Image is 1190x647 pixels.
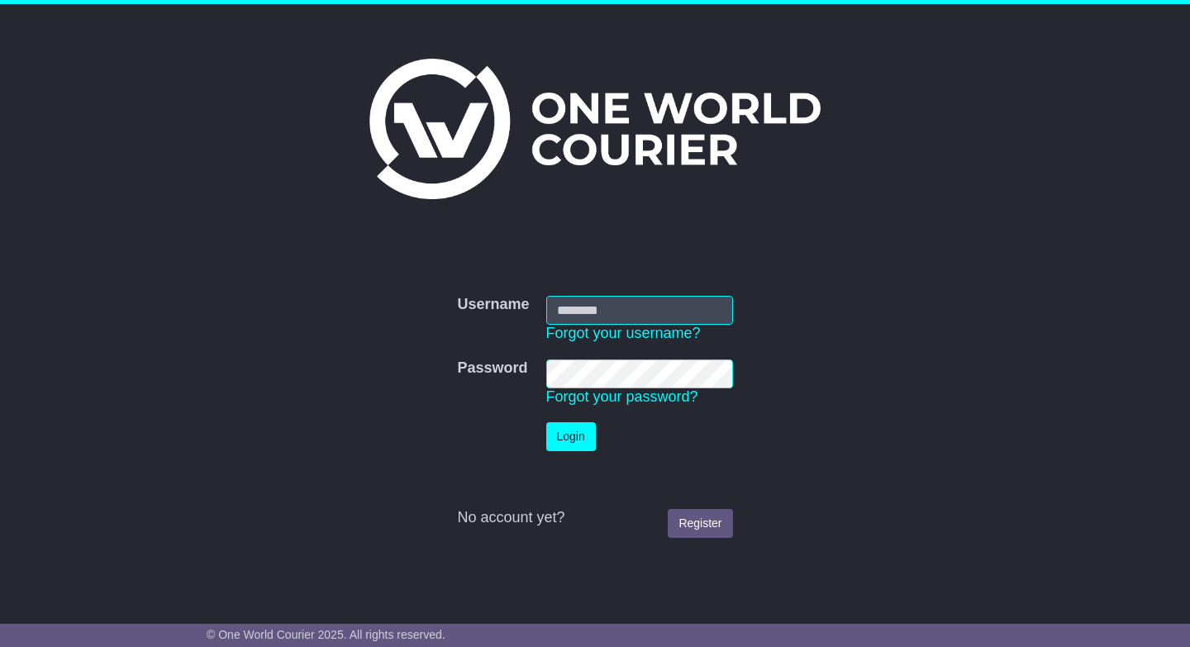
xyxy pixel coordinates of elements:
a: Register [668,509,732,538]
button: Login [546,422,596,451]
img: One World [369,59,821,199]
a: Forgot your username? [546,325,701,341]
span: © One World Courier 2025. All rights reserved. [207,628,445,641]
label: Password [457,359,527,378]
div: No account yet? [457,509,732,527]
label: Username [457,296,529,314]
a: Forgot your password? [546,388,698,405]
